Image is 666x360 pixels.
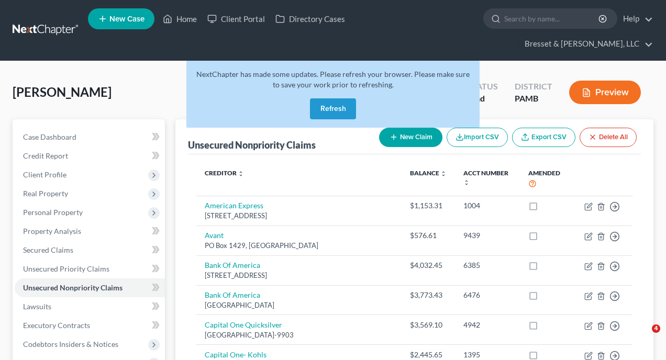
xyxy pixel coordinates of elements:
[512,128,575,147] a: Export CSV
[205,211,393,221] div: [STREET_ADDRESS]
[520,163,576,196] th: Amended
[463,320,512,330] div: 4942
[23,132,76,141] span: Case Dashboard
[15,260,165,278] a: Unsecured Priority Claims
[205,261,260,269] a: Bank Of America
[467,93,498,105] div: Lead
[23,151,68,160] span: Credit Report
[463,230,512,241] div: 9439
[580,128,637,147] button: Delete All
[15,128,165,147] a: Case Dashboard
[310,98,356,119] button: Refresh
[205,330,393,340] div: [GEOGRAPHIC_DATA]-9903
[205,271,393,280] div: [STREET_ADDRESS]
[23,189,68,198] span: Real Property
[196,70,470,89] span: NextChapter has made some updates. Please refresh your browser. Please make sure to save your wor...
[23,227,81,235] span: Property Analysis
[205,350,267,359] a: Capital One- Kohls
[13,84,112,99] span: [PERSON_NAME]
[238,171,244,177] i: unfold_more
[463,169,508,186] a: Acct Number unfold_more
[652,324,660,333] span: 4
[630,324,656,350] iframe: Intercom live chat
[205,290,260,299] a: Bank Of America
[515,93,552,105] div: PAMB
[202,9,270,28] a: Client Portal
[270,9,350,28] a: Directory Cases
[410,230,447,241] div: $576.61
[410,200,447,211] div: $1,153.31
[205,241,393,251] div: PO Box 1429, [GEOGRAPHIC_DATA]
[515,81,552,93] div: District
[618,9,653,28] a: Help
[23,170,66,179] span: Client Profile
[519,35,653,53] a: Bresset & [PERSON_NAME], LLC
[569,81,641,104] button: Preview
[463,200,512,211] div: 1004
[410,290,447,300] div: $3,773.43
[205,320,282,329] a: Capital One Quicksilver
[15,241,165,260] a: Secured Claims
[504,9,600,28] input: Search by name...
[23,321,90,330] span: Executory Contracts
[463,179,470,186] i: unfold_more
[463,350,512,360] div: 1395
[15,222,165,241] a: Property Analysis
[15,147,165,165] a: Credit Report
[205,201,263,210] a: American Express
[447,128,508,147] button: Import CSV
[23,302,51,311] span: Lawsuits
[23,245,73,254] span: Secured Claims
[15,297,165,316] a: Lawsuits
[15,278,165,297] a: Unsecured Nonpriority Claims
[467,81,498,93] div: Status
[205,300,393,310] div: [GEOGRAPHIC_DATA]
[158,9,202,28] a: Home
[410,260,447,271] div: $4,032.45
[410,169,447,177] a: Balance unfold_more
[23,340,118,348] span: Codebtors Insiders & Notices
[410,320,447,330] div: $3,569.10
[23,264,109,273] span: Unsecured Priority Claims
[410,350,447,360] div: $2,445.65
[188,139,316,151] div: Unsecured Nonpriority Claims
[23,208,83,217] span: Personal Property
[15,316,165,335] a: Executory Contracts
[23,283,123,292] span: Unsecured Nonpriority Claims
[109,15,145,23] span: New Case
[463,290,512,300] div: 6476
[379,128,442,147] button: New Claim
[205,231,224,240] a: Avant
[463,260,512,271] div: 6385
[440,171,447,177] i: unfold_more
[205,169,244,177] a: Creditor unfold_more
